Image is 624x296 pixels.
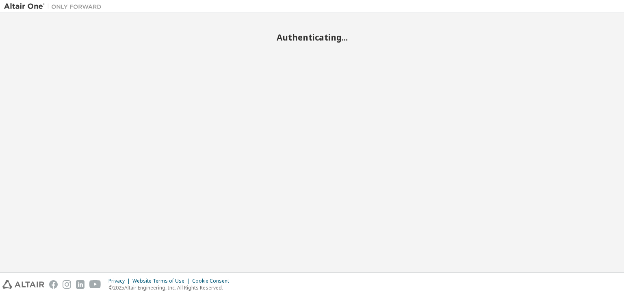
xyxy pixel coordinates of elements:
[76,280,84,289] img: linkedin.svg
[4,2,106,11] img: Altair One
[49,280,58,289] img: facebook.svg
[63,280,71,289] img: instagram.svg
[4,32,620,43] h2: Authenticating...
[192,278,234,284] div: Cookie Consent
[89,280,101,289] img: youtube.svg
[132,278,192,284] div: Website Terms of Use
[108,284,234,291] p: © 2025 Altair Engineering, Inc. All Rights Reserved.
[2,280,44,289] img: altair_logo.svg
[108,278,132,284] div: Privacy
